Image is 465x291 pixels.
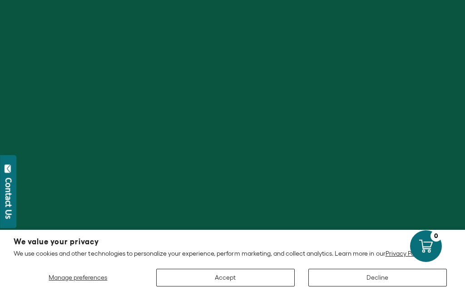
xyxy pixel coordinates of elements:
[14,238,451,246] h2: We value your privacy
[308,269,447,286] button: Decline
[49,274,107,281] span: Manage preferences
[386,250,425,257] a: Privacy Policy.
[14,249,451,257] p: We use cookies and other technologies to personalize your experience, perform marketing, and coll...
[156,269,295,286] button: Accept
[4,178,13,219] div: Contact Us
[430,230,442,242] div: 0
[14,269,143,286] button: Manage preferences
